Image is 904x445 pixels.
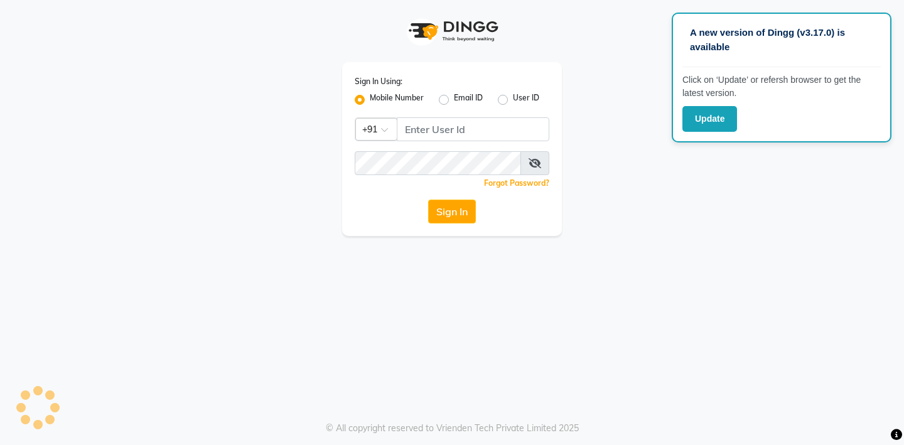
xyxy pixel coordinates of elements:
[454,92,483,107] label: Email ID
[402,13,502,50] img: logo1.svg
[397,117,549,141] input: Username
[370,92,424,107] label: Mobile Number
[682,106,737,132] button: Update
[682,73,881,100] p: Click on ‘Update’ or refersh browser to get the latest version.
[355,151,521,175] input: Username
[484,178,549,188] a: Forgot Password?
[428,200,476,223] button: Sign In
[355,76,402,87] label: Sign In Using:
[513,92,539,107] label: User ID
[690,26,873,54] p: A new version of Dingg (v3.17.0) is available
